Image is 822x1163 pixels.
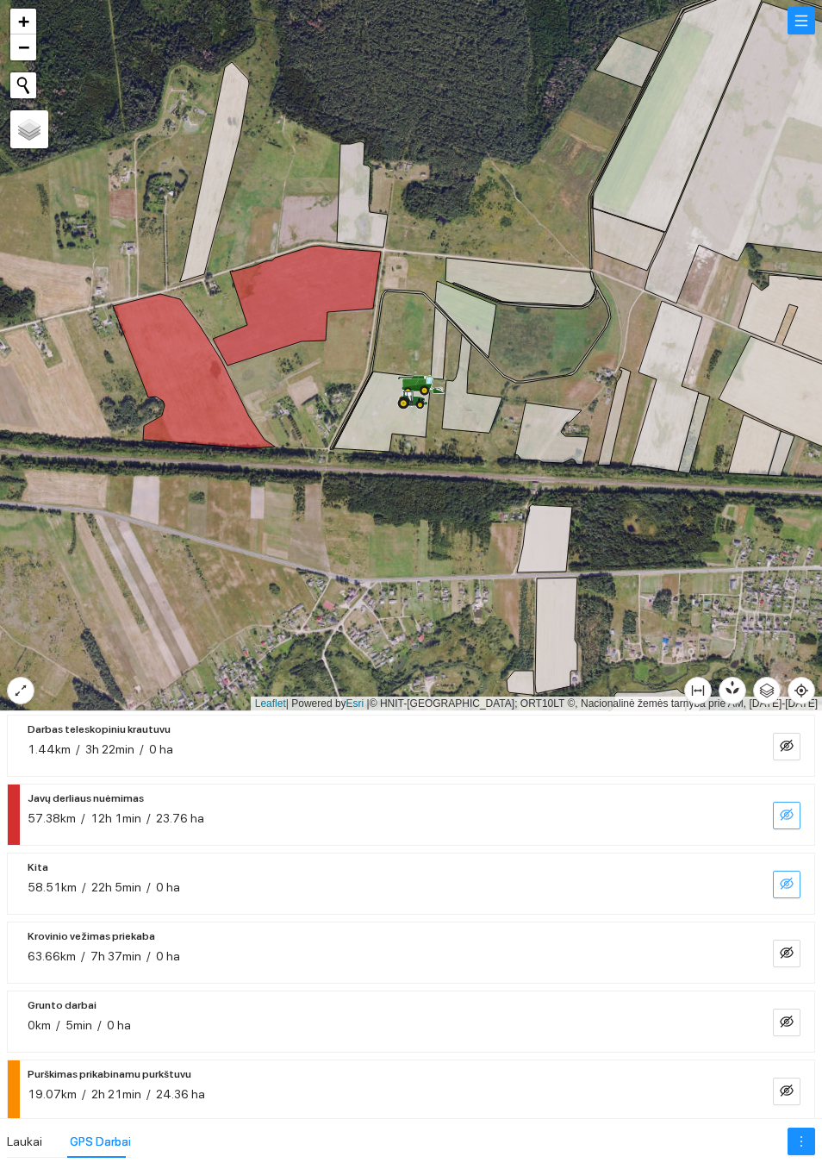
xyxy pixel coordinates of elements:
span: / [146,811,151,825]
a: Zoom in [10,9,36,34]
span: eye-invisible [780,808,794,824]
span: 57.38km [28,811,76,825]
span: Javų derliaus nuėmimas [28,788,144,809]
span: column-width [685,684,711,697]
span: eye-invisible [780,1015,794,1031]
button: menu [788,7,815,34]
button: eye-invisible [773,733,800,760]
span: / [146,1087,151,1101]
span: Darbas teleskopiniu krautuvu [28,719,171,740]
button: eye-invisible [773,1078,800,1105]
button: eye-invisible [773,1009,800,1036]
span: Grunto darbai [28,995,97,1016]
span: − [18,36,29,58]
span: / [81,811,85,825]
span: more [788,1135,814,1148]
button: eye-invisible [773,802,800,829]
span: 22h 5min [91,880,141,894]
span: Kita [28,857,48,878]
span: / [140,742,144,756]
span: 0 ha [149,742,173,756]
button: aim [788,677,815,704]
button: Initiate a new search [10,72,36,98]
span: / [76,742,80,756]
span: 3h 22min [85,742,134,756]
a: Layers [10,110,48,148]
span: | [367,697,370,710]
button: expand-alt [7,677,34,704]
span: / [82,1087,86,1101]
span: / [82,880,86,894]
span: 63.66km [28,949,76,963]
span: 58.51km [28,880,77,894]
div: | Powered by © HNIT-[GEOGRAPHIC_DATA]; ORT10LT ©, Nacionalinė žemės tarnyba prie AM, [DATE]-[DATE] [251,697,822,711]
span: Purškimas prikabinamu purkštuvu [28,1064,191,1085]
span: 0km [28,1018,51,1032]
button: column-width [684,677,712,704]
span: 0 ha [107,1018,131,1032]
span: eye-invisible [780,946,794,962]
span: 7h 37min [90,949,141,963]
span: 1.44km [28,742,71,756]
div: Laukai [7,1132,42,1151]
span: 0 ha [156,949,180,963]
span: / [97,1018,102,1032]
span: / [146,880,151,894]
span: eye-invisible [780,1084,794,1100]
button: more [788,1128,815,1155]
span: / [146,949,151,963]
span: 12h 1min [90,811,141,825]
span: 19.07km [28,1087,77,1101]
span: + [18,10,29,32]
span: 2h 21min [91,1087,141,1101]
a: Leaflet [255,697,286,710]
a: Esri [346,697,364,710]
span: expand-alt [8,684,34,697]
span: Krovinio vežimas priekaba [28,926,155,947]
button: eye-invisible [773,871,800,898]
span: eye-invisible [780,877,794,893]
span: aim [788,684,814,697]
span: 0 ha [156,880,180,894]
a: Zoom out [10,34,36,60]
span: eye-invisible [780,739,794,755]
button: eye-invisible [773,940,800,967]
span: 24.36 ha [156,1087,205,1101]
span: 5min [65,1018,92,1032]
div: GPS Darbai [70,1132,131,1151]
span: / [56,1018,60,1032]
span: / [81,949,85,963]
span: 23.76 ha [156,811,204,825]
